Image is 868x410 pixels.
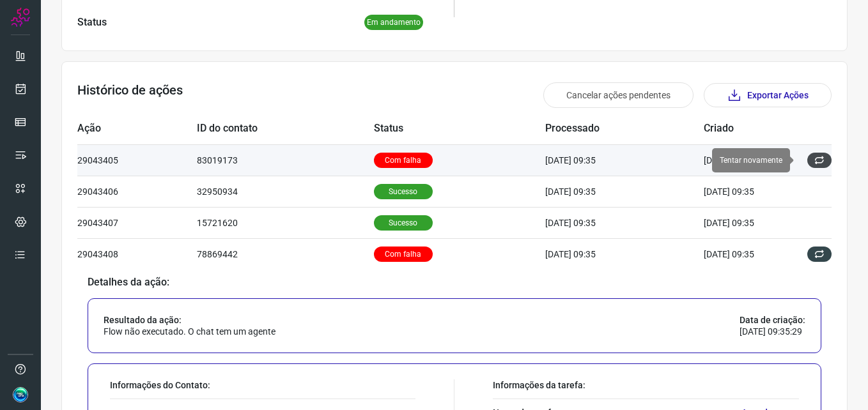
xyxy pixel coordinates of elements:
[704,113,793,144] td: Criado
[704,83,832,107] button: Exportar Ações
[197,176,374,207] td: 32950934
[197,238,374,270] td: 78869442
[545,207,704,238] td: [DATE] 09:35
[88,277,821,288] p: Detalhes da ação:
[197,144,374,176] td: 83019173
[545,238,704,270] td: [DATE] 09:35
[704,144,793,176] td: [DATE] 09:35
[77,207,197,238] td: 29043407
[11,8,30,27] img: Logo
[704,207,793,238] td: [DATE] 09:35
[110,379,415,391] p: Informações do Contato:
[740,326,805,337] p: [DATE] 09:35:29
[77,82,183,108] h3: Histórico de ações
[77,238,197,270] td: 29043408
[704,238,793,270] td: [DATE] 09:35
[545,176,704,207] td: [DATE] 09:35
[543,82,694,108] button: Cancelar ações pendentes
[197,113,374,144] td: ID do contato
[77,176,197,207] td: 29043406
[197,207,374,238] td: 15721620
[374,184,433,199] p: Sucesso
[704,176,793,207] td: [DATE] 09:35
[77,113,197,144] td: Ação
[545,144,704,176] td: [DATE] 09:35
[374,247,433,262] p: Com falha
[493,379,799,391] p: Informações da tarefa:
[13,387,28,402] img: d1faacb7788636816442e007acca7356.jpg
[364,15,423,30] p: Em andamento
[104,314,275,326] p: Resultado da ação:
[374,215,433,231] p: Sucesso
[740,314,805,326] p: Data de criação:
[374,153,433,168] p: Com falha
[77,15,107,30] p: Status
[545,113,704,144] td: Processado
[104,326,275,337] p: Flow não executado. O chat tem um agente
[374,113,545,144] td: Status
[77,144,197,176] td: 29043405
[720,156,782,165] span: Tentar novamente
